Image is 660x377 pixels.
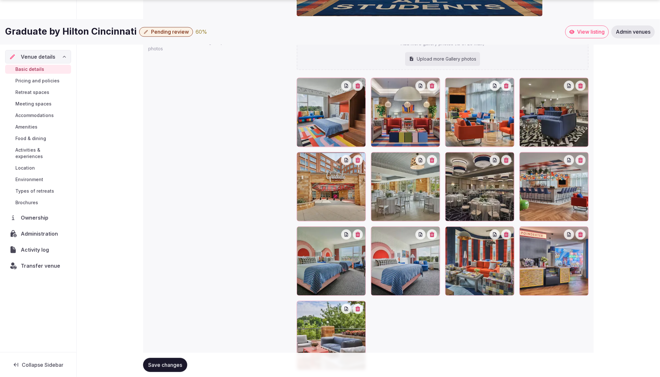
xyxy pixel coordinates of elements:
div: Ft. Sq. Room.jpg [371,152,440,221]
div: Upload more Gallery photos [405,52,480,66]
span: Pricing and policies [15,78,60,84]
span: Ownership [21,214,51,222]
span: Types of retreats [15,188,54,194]
button: Collapse Sidebar [5,358,71,372]
span: Collapse Sidebar [22,362,63,368]
div: Cincinnatus Ballroom.jpg [445,152,514,221]
a: Pricing and policies [5,76,71,85]
div: Family bunk suite.jpg [297,78,366,147]
span: Activity log [21,246,52,254]
span: Pending review [151,29,189,35]
span: Save changes [148,362,182,368]
span: Retreat spaces [15,89,49,96]
span: Food & dining [15,135,46,142]
a: Activities & experiences [5,146,71,161]
a: Types of retreats [5,187,71,196]
div: Fionas with HER.jpg [519,152,589,221]
div: Standard QQ.jpg [297,226,366,296]
a: Brochures [5,198,71,207]
button: 60% [196,28,207,36]
a: Retreat spaces [5,88,71,97]
a: Administration [5,227,71,240]
div: Poindexter.jpg [519,226,589,296]
span: Location [15,165,35,171]
button: Pending review [139,27,193,37]
span: Transfer venue [21,262,60,270]
span: Meeting spaces [15,101,52,107]
a: Food & dining [5,134,71,143]
div: Standard King.jpg [371,226,440,296]
span: Amenities [15,124,37,130]
span: Brochures [15,199,38,206]
a: Basic details [5,65,71,74]
span: Administration [21,230,60,238]
a: Amenities [5,122,71,131]
span: Venue details [21,53,55,61]
div: 60 % [196,28,207,36]
div: Lobby 2.jpg [445,78,514,147]
span: View listing [577,29,605,35]
a: Environment [5,175,71,184]
button: Transfer venue [5,259,71,272]
a: Activity log [5,243,71,256]
span: Basic details [15,66,44,72]
span: Activities & experiences [15,147,68,160]
div: Presidential Parlor.jpg [445,226,514,296]
a: Location [5,163,71,172]
a: Ownership [5,211,71,224]
div: Patio.jpg [297,301,366,370]
span: Admin venues [616,29,650,35]
p: We recommend at least five gallery photos [148,39,230,52]
a: Accommodations [5,111,71,120]
div: Hospitality.jpg [519,78,589,147]
div: Entrance.jpg [297,152,366,221]
span: Accommodations [15,112,54,119]
h1: Graduate by Hilton Cincinnati [5,25,137,38]
div: Lobby 4.jpg [371,78,440,147]
span: Environment [15,176,43,183]
button: Save changes [143,358,187,372]
a: View listing [565,25,609,38]
a: Meeting spaces [5,99,71,108]
a: Admin venues [611,25,655,38]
